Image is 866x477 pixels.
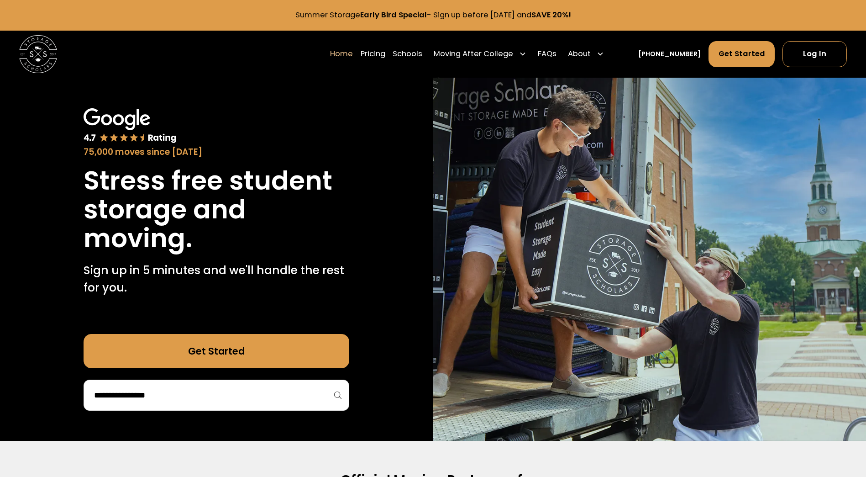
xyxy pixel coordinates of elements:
[84,146,349,159] div: 75,000 moves since [DATE]
[393,41,422,67] a: Schools
[430,41,530,67] div: Moving After College
[330,41,353,67] a: Home
[709,41,775,67] a: Get Started
[782,41,847,67] a: Log In
[84,334,349,368] a: Get Started
[361,41,385,67] a: Pricing
[564,41,608,67] div: About
[84,262,349,296] p: Sign up in 5 minutes and we'll handle the rest for you.
[84,166,349,253] h1: Stress free student storage and moving.
[84,108,177,144] img: Google 4.7 star rating
[538,41,556,67] a: FAQs
[19,35,57,73] img: Storage Scholars main logo
[434,48,513,60] div: Moving After College
[295,10,571,20] a: Summer StorageEarly Bird Special- Sign up before [DATE] andSAVE 20%!
[638,49,701,59] a: [PHONE_NUMBER]
[531,10,571,20] strong: SAVE 20%!
[360,10,427,20] strong: Early Bird Special
[568,48,591,60] div: About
